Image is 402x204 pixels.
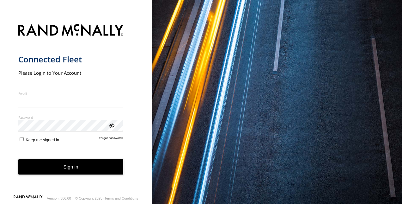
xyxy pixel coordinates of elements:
h1: Connected Fleet [18,54,124,65]
label: Email [18,91,124,96]
img: Rand McNally [18,23,124,39]
div: Version: 306.00 [47,196,71,200]
a: Terms and Conditions [105,196,138,200]
input: Keep me signed in [20,137,24,141]
button: Sign in [18,159,124,175]
div: © Copyright 2025 - [75,196,138,200]
a: Forgot password? [99,136,124,142]
h2: Please Login to Your Account [18,70,124,76]
div: ViewPassword [108,122,114,128]
span: Keep me signed in [26,137,59,142]
a: Visit our Website [14,195,43,201]
form: main [18,20,134,194]
label: Password [18,115,124,120]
